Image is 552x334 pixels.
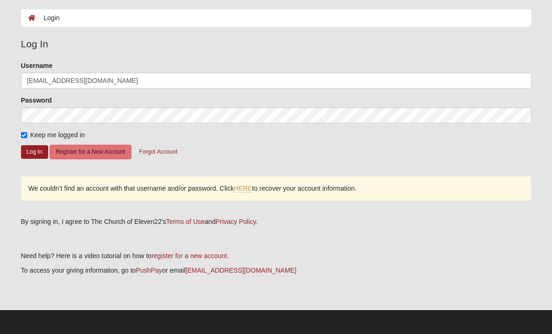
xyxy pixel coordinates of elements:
a: register for a new account [152,252,227,260]
label: Password [21,96,52,105]
p: Need help? Here is a video tutorial on how to . [21,251,531,261]
legend: Log In [21,37,531,52]
button: Register for a New Account [50,145,131,159]
span: Keep me logged in [30,131,85,139]
label: Username [21,61,53,70]
p: To access your giving information, go to or email [21,266,531,275]
li: Login [36,13,60,23]
a: Privacy Policy [216,218,256,225]
a: HERE [234,185,252,193]
div: We couldn’t find an account with that username and/or password. Click to recover your account inf... [21,176,531,201]
button: Log In [21,145,48,159]
a: PushPay [136,267,162,274]
div: By signing in, I agree to The Church of Eleven22's and . [21,217,531,227]
a: Terms of Use [166,218,204,225]
input: Keep me logged in [21,132,27,138]
a: [EMAIL_ADDRESS][DOMAIN_NAME] [185,267,296,274]
button: Forgot Account [133,145,183,159]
